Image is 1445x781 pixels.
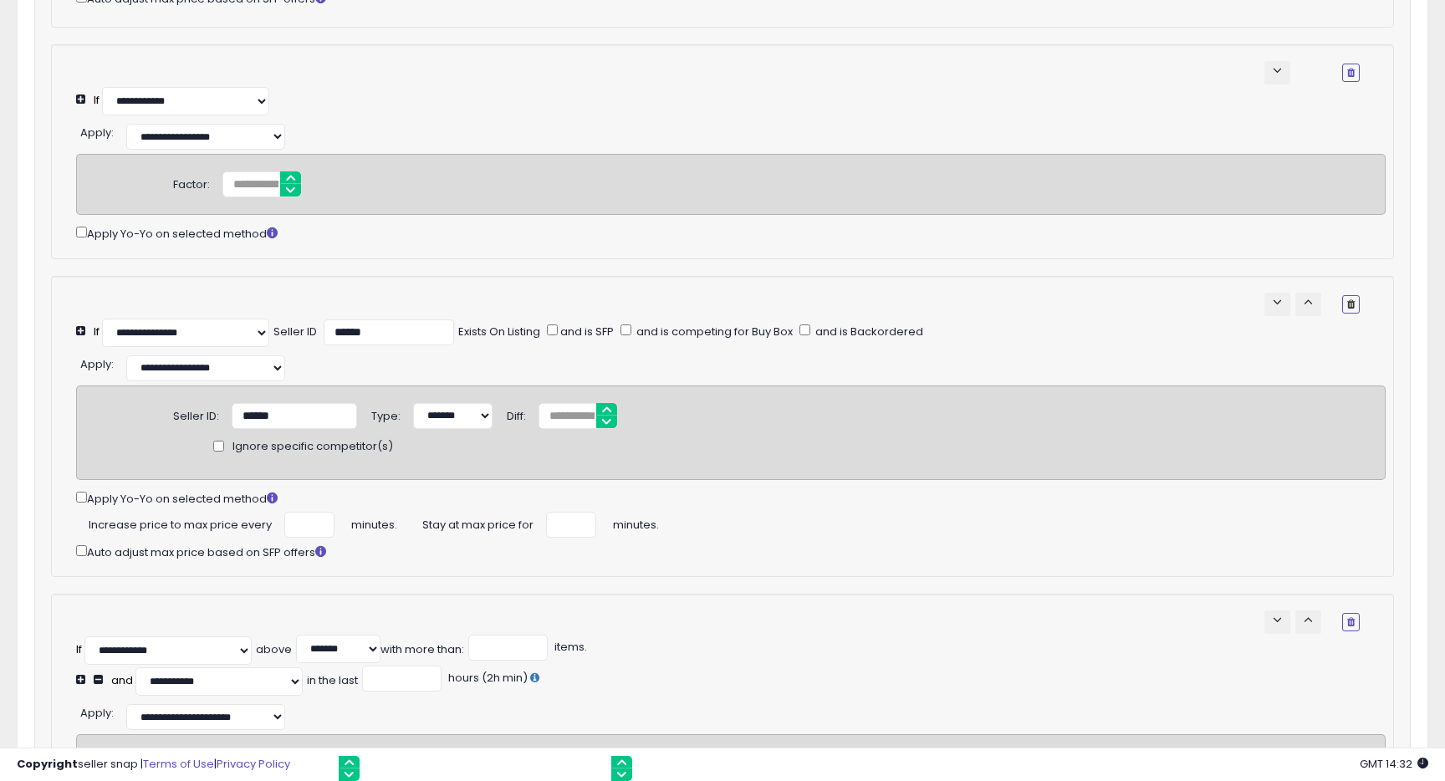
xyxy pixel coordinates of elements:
[307,673,358,689] div: in the last
[80,705,111,721] span: Apply
[446,670,528,686] span: hours (2h min)
[173,171,210,193] div: Factor:
[458,324,540,340] div: Exists On Listing
[552,639,587,655] span: items.
[1300,294,1316,310] span: keyboard_arrow_up
[422,512,534,533] span: Stay at max price for
[1264,61,1290,84] button: keyboard_arrow_down
[173,403,219,425] div: Seller ID:
[1295,610,1321,634] button: keyboard_arrow_up
[80,120,114,141] div: :
[1295,293,1321,316] button: keyboard_arrow_up
[351,512,397,533] span: minutes.
[76,223,1386,242] div: Apply Yo-Yo on selected method
[232,439,393,455] span: Ignore specific competitor(s)
[1269,294,1285,310] span: keyboard_arrow_down
[17,756,78,772] strong: Copyright
[217,756,290,772] a: Privacy Policy
[80,351,114,373] div: :
[380,642,464,658] div: with more than:
[80,125,111,140] span: Apply
[558,324,614,339] span: and is SFP
[813,324,923,339] span: and is Backordered
[1269,63,1285,79] span: keyboard_arrow_down
[1269,612,1285,628] span: keyboard_arrow_down
[634,324,793,339] span: and is competing for Buy Box
[76,542,1386,561] div: Auto adjust max price based on SFP offers
[256,642,292,658] div: above
[1347,617,1355,627] i: Remove Condition
[89,512,272,533] span: Increase price to max price every
[76,488,1386,508] div: Apply Yo-Yo on selected method
[1360,756,1428,772] span: 2025-10-9 14:32 GMT
[613,512,659,533] span: minutes.
[143,756,214,772] a: Terms of Use
[17,757,290,773] div: seller snap | |
[371,403,401,425] div: Type:
[507,403,526,425] div: Diff:
[80,700,114,722] div: :
[1264,293,1290,316] button: keyboard_arrow_down
[1300,612,1316,628] span: keyboard_arrow_up
[1347,299,1355,309] i: Remove Condition
[80,356,111,372] span: Apply
[1347,68,1355,78] i: Remove Condition
[1264,610,1290,634] button: keyboard_arrow_down
[273,324,317,340] div: Seller ID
